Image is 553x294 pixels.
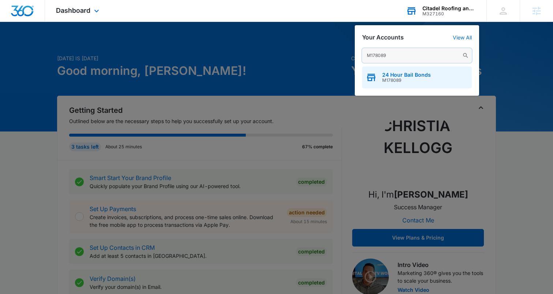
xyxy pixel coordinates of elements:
button: 24 Hour Bail BondsM178089 [362,66,472,88]
div: account id [422,11,476,16]
span: 24 Hour Bail Bonds [382,72,431,78]
span: Dashboard [56,7,90,14]
h2: Your Accounts [362,34,404,41]
span: M178089 [382,78,431,83]
div: account name [422,5,476,11]
a: View All [453,34,472,41]
input: Search Accounts [362,48,472,63]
